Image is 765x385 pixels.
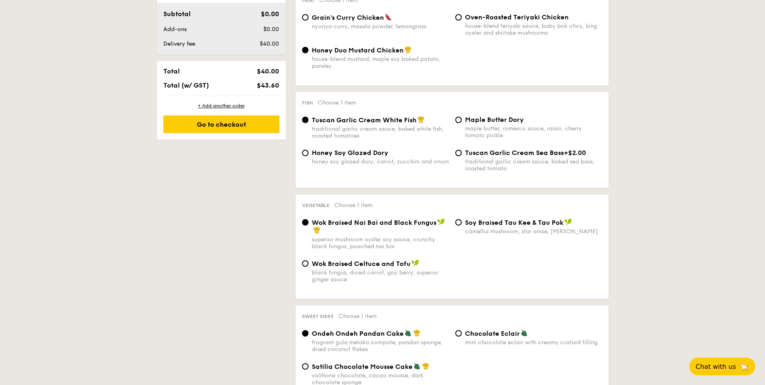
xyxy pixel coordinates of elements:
[312,116,417,124] span: Tuscan Garlic Cream White Fish
[411,259,419,267] img: icon-vegan.f8ff3823.svg
[302,14,309,21] input: Grain's Curry Chickennyonya curry, masala powder, lemongrass
[465,228,602,235] div: camellia mushroom, star anise, [PERSON_NAME]
[455,150,462,156] input: Tuscan Garlic Cream Sea Bass+$2.00traditional garlic cream sauce, baked sea bass, roasted tomato
[312,363,413,370] span: Satilia Chocolate Mousse Cake
[455,117,462,123] input: Maple Butter Dorymaple butter, romesco sauce, raisin, cherry tomato pickle
[689,358,755,375] button: Chat with us🦙
[338,313,377,320] span: Choose 1 item
[163,67,180,75] span: Total
[318,99,356,106] span: Choose 1 item
[312,236,449,250] div: superior mushroom oyster soy sauce, crunchy black fungus, poached nai bai
[465,116,524,123] span: Maple Butter Dory
[302,330,309,337] input: Ondeh Ondeh Pandan Cakefragrant gula melaka compote, pandan sponge, dried coconut flakes
[163,40,195,47] span: Delivery fee
[465,23,602,36] div: house-blend teriyaki sauce, baby bok choy, king oyster and shiitake mushrooms
[465,149,564,157] span: Tuscan Garlic Cream Sea Bass
[564,218,572,226] img: icon-vegan.f8ff3823.svg
[163,115,279,133] div: Go to checkout
[312,219,436,226] span: Wok Braised Nai Bai and Black Fungus
[261,10,279,18] span: $0.00
[302,100,313,106] span: Fish
[334,202,373,209] span: Choose 1 item
[260,40,279,47] span: $40.00
[465,13,569,21] span: Oven-Roasted Teriyaki Chicken
[312,260,411,268] span: Wok Braised Celtuce and Tofu
[302,47,309,53] input: Honey Duo Mustard Chickenhouse-blend mustard, maple soy baked potato, parsley
[437,218,445,226] img: icon-vegan.f8ff3823.svg
[465,339,602,346] div: mini chocolate eclair with creamy custard filling
[312,46,404,54] span: Honey Duo Mustard Chicken
[404,46,412,53] img: icon-chef-hat.a58ddaea.svg
[312,149,388,157] span: Honey Soy Glazed Dory
[312,339,449,353] div: fragrant gula melaka compote, pandan sponge, dried coconut flakes
[404,329,412,337] img: icon-vegetarian.fe4039eb.svg
[257,82,279,89] span: $43.60
[422,362,429,370] img: icon-chef-hat.a58ddaea.svg
[163,82,209,89] span: Total (w/ GST)
[455,219,462,226] input: ⁠Soy Braised Tau Kee & Tau Pokcamellia mushroom, star anise, [PERSON_NAME]
[413,329,421,337] img: icon-chef-hat.a58ddaea.svg
[312,126,449,139] div: traditional garlic cream sauce, baked white fish, roasted tomatoes
[312,56,449,69] div: house-blend mustard, maple soy baked potato, parsley
[455,330,462,337] input: Chocolate Eclairmini chocolate eclair with creamy custard filling
[465,158,602,172] div: traditional garlic cream sauce, baked sea bass, roasted tomato
[263,26,279,33] span: $0.00
[465,125,602,139] div: maple butter, romesco sauce, raisin, cherry tomato pickle
[163,10,191,18] span: Subtotal
[302,219,309,226] input: Wok Braised Nai Bai and Black Fungussuperior mushroom oyster soy sauce, crunchy black fungus, poa...
[302,260,309,267] input: Wok Braised Celtuce and Tofublack fungus, diced carrot, goji berry, superior ginger sauce
[163,26,187,33] span: Add-ons
[417,116,425,123] img: icon-chef-hat.a58ddaea.svg
[302,150,309,156] input: Honey Soy Glazed Doryhoney soy glazed dory, carrot, zucchini and onion
[312,14,384,21] span: Grain's Curry Chicken
[739,362,749,371] span: 🦙
[564,149,586,157] span: +$2.00
[257,67,279,75] span: $40.00
[312,269,449,283] div: black fungus, diced carrot, goji berry, superior ginger sauce
[413,362,421,370] img: icon-vegetarian.fe4039eb.svg
[385,13,392,21] img: icon-spicy.37a8142b.svg
[302,314,334,319] span: Sweet sides
[455,14,462,21] input: Oven-Roasted Teriyaki Chickenhouse-blend teriyaki sauce, baby bok choy, king oyster and shiitake ...
[163,103,279,109] div: + Add another order
[312,330,404,337] span: Ondeh Ondeh Pandan Cake
[302,203,329,208] span: Vegetable
[313,226,321,234] img: icon-chef-hat.a58ddaea.svg
[696,363,736,370] span: Chat with us
[465,219,563,226] span: ⁠Soy Braised Tau Kee & Tau Pok
[465,330,520,337] span: Chocolate Eclair
[302,117,309,123] input: Tuscan Garlic Cream White Fishtraditional garlic cream sauce, baked white fish, roasted tomatoes
[521,329,528,337] img: icon-vegetarian.fe4039eb.svg
[312,158,449,165] div: honey soy glazed dory, carrot, zucchini and onion
[312,23,449,30] div: nyonya curry, masala powder, lemongrass
[302,363,309,370] input: Satilia Chocolate Mousse Cakevalrhona chocolate, cacao mousse, dark chocolate sponge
